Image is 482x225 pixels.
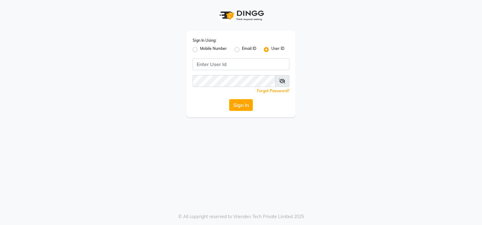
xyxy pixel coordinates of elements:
[200,46,227,53] label: Mobile Number
[242,46,256,53] label: Email ID
[271,46,284,53] label: User ID
[193,58,289,70] input: Username
[216,6,266,25] img: logo1.svg
[193,75,275,87] input: Username
[257,89,289,93] a: Forgot Password?
[193,38,216,43] label: Sign In Using:
[229,99,253,111] button: Sign In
